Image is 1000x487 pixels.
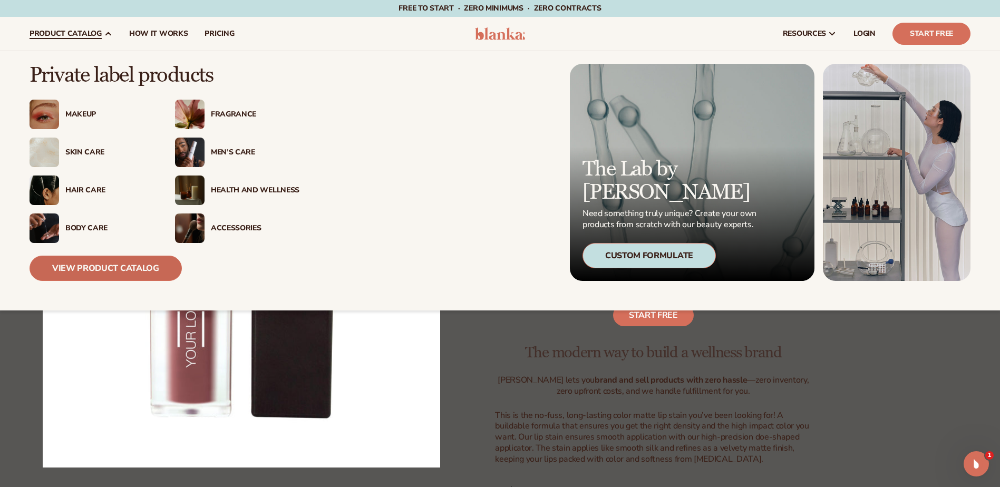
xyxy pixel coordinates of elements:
span: pricing [205,30,234,38]
iframe: Intercom live chat [964,451,989,476]
span: Free to start · ZERO minimums · ZERO contracts [399,3,601,13]
p: Need something truly unique? Create your own products from scratch with our beauty experts. [582,208,760,230]
img: Candles and incense on table. [175,176,205,205]
span: product catalog [30,30,102,38]
a: Male hand applying moisturizer. Body Care [30,213,154,243]
div: Health And Wellness [211,186,299,195]
a: LOGIN [845,17,884,51]
p: [PERSON_NAME] lets you —zero inventory, zero upfront costs, and we handle fulfillment for you. [495,375,811,397]
span: How It Works [129,30,188,38]
img: Female hair pulled back with clips. [30,176,59,205]
a: Pink blooming flower. Fragrance [175,100,299,129]
a: Female with glitter eye makeup. Makeup [30,100,154,129]
a: Microscopic product formula. The Lab by [PERSON_NAME] Need something truly unique? Create your ow... [570,64,814,281]
div: Body Care [65,224,154,233]
a: Cream moisturizer swatch. Skin Care [30,138,154,167]
img: Cream moisturizer swatch. [30,138,59,167]
div: Custom Formulate [582,243,716,268]
p: Private label products [30,64,299,87]
div: Hair Care [65,186,154,195]
a: Male holding moisturizer bottle. Men’s Care [175,138,299,167]
p: The Lab by [PERSON_NAME] [582,158,760,204]
span: This is the no-fuss, long-lasting color matte lip stain you’ve been looking for! A buildable form... [495,410,809,465]
div: Men’s Care [211,148,299,157]
a: View Product Catalog [30,256,182,281]
strong: brand and sell products with zero hassle [595,374,747,386]
a: product catalog [21,17,121,51]
img: logo [475,27,525,40]
div: Accessories [211,224,299,233]
a: Start Free [892,23,970,45]
span: resources [783,30,826,38]
p: The modern way to build a wellness brand [495,329,811,367]
span: LOGIN [853,30,876,38]
img: Male holding moisturizer bottle. [175,138,205,167]
div: Makeup [65,110,154,119]
div: Skin Care [65,148,154,157]
span: 1 [985,451,994,460]
img: Pink blooming flower. [175,100,205,129]
a: resources [774,17,845,51]
img: Female with glitter eye makeup. [30,100,59,129]
a: Candles and incense on table. Health And Wellness [175,176,299,205]
a: pricing [196,17,242,51]
a: Female hair pulled back with clips. Hair Care [30,176,154,205]
img: Male hand applying moisturizer. [30,213,59,243]
a: Female with makeup brush. Accessories [175,213,299,243]
img: Female in lab with equipment. [823,64,970,281]
div: Fragrance [211,110,299,119]
img: Female with makeup brush. [175,213,205,243]
a: START FREE [613,304,694,326]
a: How It Works [121,17,197,51]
